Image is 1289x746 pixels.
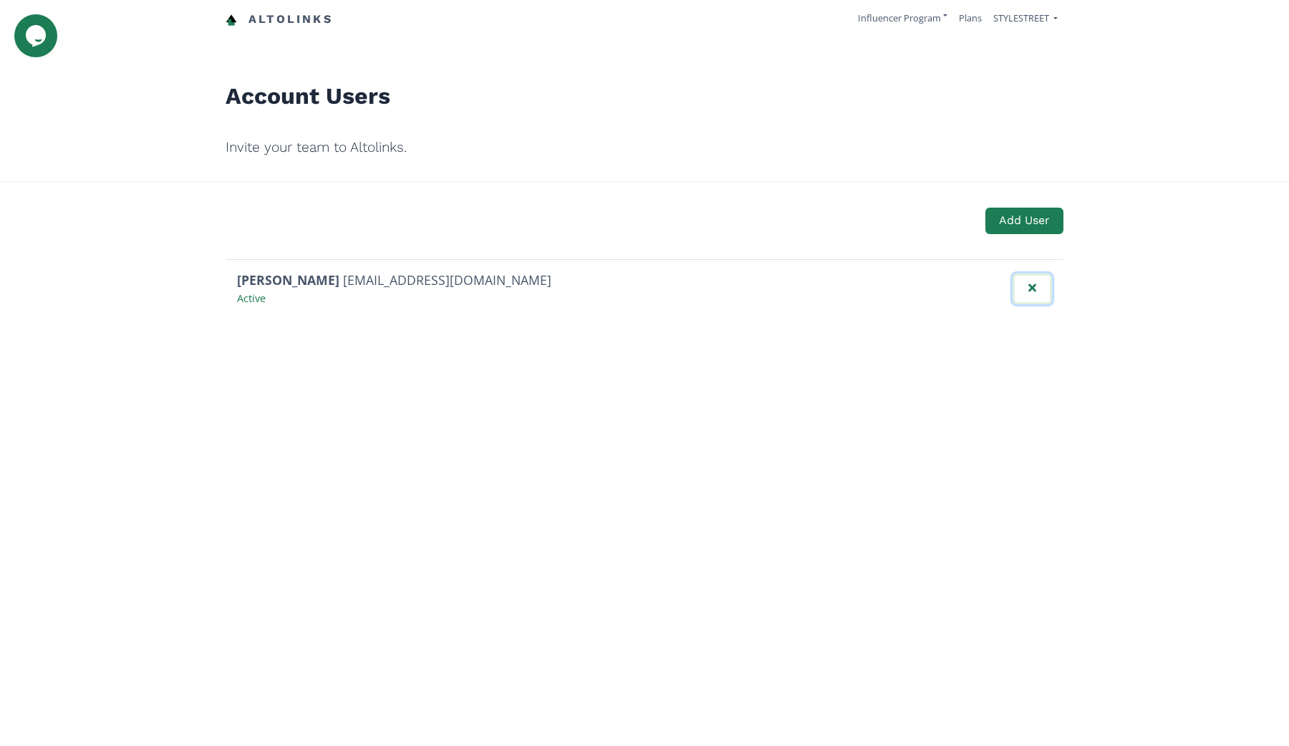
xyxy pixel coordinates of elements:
button: Add User [985,208,1063,234]
img: favicon-32x32.png [226,14,237,26]
span: Active [237,291,266,305]
iframe: chat widget [14,14,60,57]
h2: Invite your team to Altolinks. [226,130,1063,165]
h1: Account Users [226,51,1063,118]
span: STYLESTREET [993,11,1049,24]
a: STYLESTREET [993,11,1058,28]
strong: [PERSON_NAME] [237,271,339,289]
a: Influencer Program [858,11,947,24]
a: Altolinks [226,8,333,32]
a: Plans [959,11,982,24]
div: [EMAIL_ADDRESS][DOMAIN_NAME] [237,271,551,289]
